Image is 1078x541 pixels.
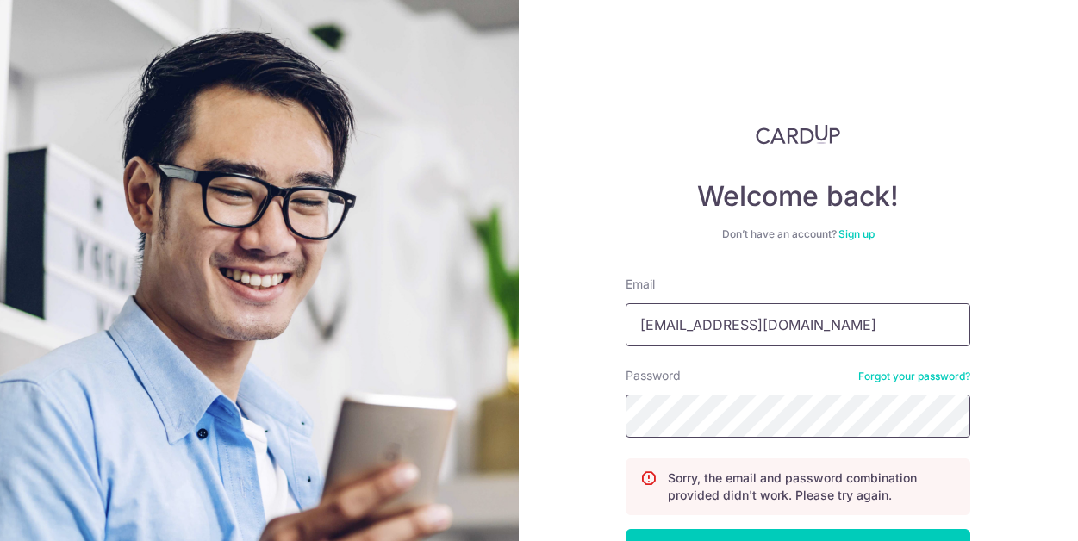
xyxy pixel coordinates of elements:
[756,124,840,145] img: CardUp Logo
[838,227,875,240] a: Sign up
[858,370,970,383] a: Forgot your password?
[626,227,970,241] div: Don’t have an account?
[626,179,970,214] h4: Welcome back!
[626,276,655,293] label: Email
[668,469,956,504] p: Sorry, the email and password combination provided didn't work. Please try again.
[626,367,681,384] label: Password
[626,303,970,346] input: Enter your Email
